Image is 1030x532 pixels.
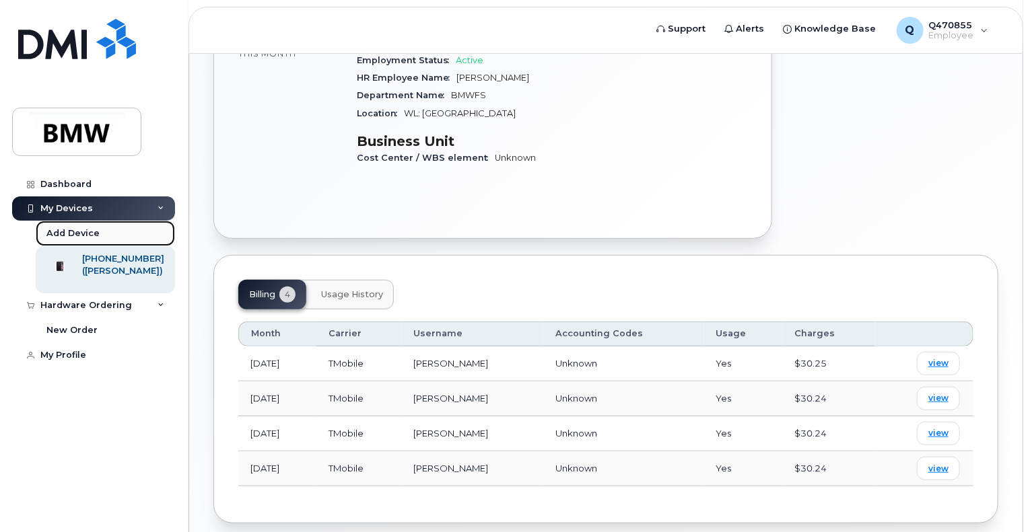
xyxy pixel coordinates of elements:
a: Alerts [716,15,774,42]
iframe: Messenger Launcher [971,473,1020,522]
span: Unknown [555,358,597,369]
span: Department Name [357,90,451,100]
a: view [917,457,960,480]
span: Employment Status [357,55,456,65]
span: view [928,392,949,404]
td: [PERSON_NAME] [401,346,543,381]
th: Username [401,321,543,346]
span: Alerts [736,22,765,36]
td: [DATE] [238,346,316,381]
span: view [928,357,949,369]
div: $30.25 [794,357,863,370]
td: Yes [704,416,782,451]
div: $30.24 [794,392,863,405]
div: $30.24 [794,462,863,475]
span: HR Employee Name [357,73,456,83]
span: Active [456,55,483,65]
a: view [917,422,960,445]
a: Support [648,15,716,42]
td: Yes [704,451,782,486]
span: Knowledge Base [795,22,877,36]
span: view [928,427,949,439]
h3: Business Unit [357,133,544,149]
td: [PERSON_NAME] [401,381,543,416]
td: TMobile [316,346,401,381]
a: view [917,352,960,375]
td: [DATE] [238,416,316,451]
div: Q470855 [887,17,998,44]
span: Location [357,108,404,118]
span: Q [905,22,915,38]
th: Usage [704,321,782,346]
span: WL: [GEOGRAPHIC_DATA] [404,108,516,118]
span: Unknown [495,153,536,163]
td: [PERSON_NAME] [401,416,543,451]
a: view [917,387,960,410]
td: TMobile [316,451,401,486]
td: [DATE] [238,381,316,416]
span: Unknown [555,463,597,473]
span: BMWFS [451,90,486,100]
td: [PERSON_NAME] [401,451,543,486]
span: Unknown [555,393,597,404]
span: view [928,463,949,475]
a: Knowledge Base [774,15,886,42]
span: [PERSON_NAME] [456,73,529,83]
span: Support [668,22,706,36]
span: Unknown [555,428,597,439]
div: $30.24 [794,427,863,440]
td: TMobile [316,416,401,451]
th: Accounting Codes [543,321,703,346]
span: Q470855 [929,20,974,30]
span: Cost Center / WBS element [357,153,495,163]
td: TMobile [316,381,401,416]
th: Carrier [316,321,401,346]
th: Charges [782,321,875,346]
td: [DATE] [238,451,316,486]
th: Month [238,321,316,346]
td: Yes [704,381,782,416]
span: Usage History [321,289,383,300]
td: Yes [704,346,782,381]
span: Employee [929,30,974,41]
